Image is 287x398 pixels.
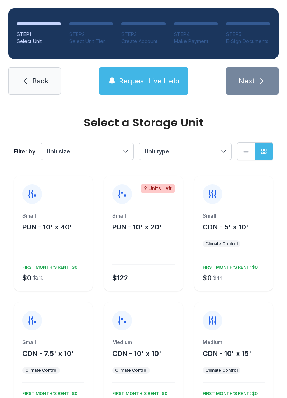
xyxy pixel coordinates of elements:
div: Create Account [121,38,166,45]
button: Unit type [139,143,231,160]
span: Back [32,76,48,86]
button: Unit size [41,143,133,160]
span: PUN - 10' x 40' [22,223,72,231]
div: Climate Control [25,368,57,373]
div: STEP 3 [121,31,166,38]
span: PUN - 10' x 20' [112,223,162,231]
div: Climate Control [115,368,147,373]
div: Select Unit [17,38,61,45]
div: 2 Units Left [141,184,175,193]
button: CDN - 5' x 10' [203,222,248,232]
div: $122 [112,273,128,283]
div: FIRST MONTH’S RENT: $0 [20,388,77,397]
span: Request Live Help [119,76,180,86]
div: E-Sign Documents [226,38,270,45]
div: $0 [22,273,31,283]
div: $210 [33,274,44,281]
div: Medium [112,339,174,346]
div: Small [203,212,265,219]
div: FIRST MONTH’S RENT: $0 [200,388,258,397]
span: Unit type [145,148,169,155]
div: Select a Storage Unit [14,117,273,128]
button: PUN - 10' x 20' [112,222,162,232]
div: STEP 2 [69,31,113,38]
div: $0 [203,273,212,283]
button: CDN - 10' x 15' [203,349,251,358]
div: Select Unit Tier [69,38,113,45]
span: CDN - 5' x 10' [203,223,248,231]
div: Small [22,339,84,346]
div: Climate Control [205,368,238,373]
div: FIRST MONTH’S RENT: $0 [20,262,77,270]
span: CDN - 10' x 15' [203,349,251,358]
div: STEP 4 [174,31,218,38]
div: Small [22,212,84,219]
div: FIRST MONTH’S RENT: $0 [110,388,167,397]
span: CDN - 10' x 10' [112,349,161,358]
span: CDN - 7.5' x 10' [22,349,74,358]
div: Small [112,212,174,219]
span: Unit size [47,148,70,155]
div: $44 [213,274,223,281]
button: CDN - 10' x 10' [112,349,161,358]
div: Climate Control [205,241,238,247]
div: STEP 1 [17,31,61,38]
button: PUN - 10' x 40' [22,222,72,232]
div: Filter by [14,147,35,156]
div: Make Payment [174,38,218,45]
div: Medium [203,339,265,346]
span: Next [239,76,255,86]
div: STEP 5 [226,31,270,38]
div: FIRST MONTH’S RENT: $0 [200,262,258,270]
button: CDN - 7.5' x 10' [22,349,74,358]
